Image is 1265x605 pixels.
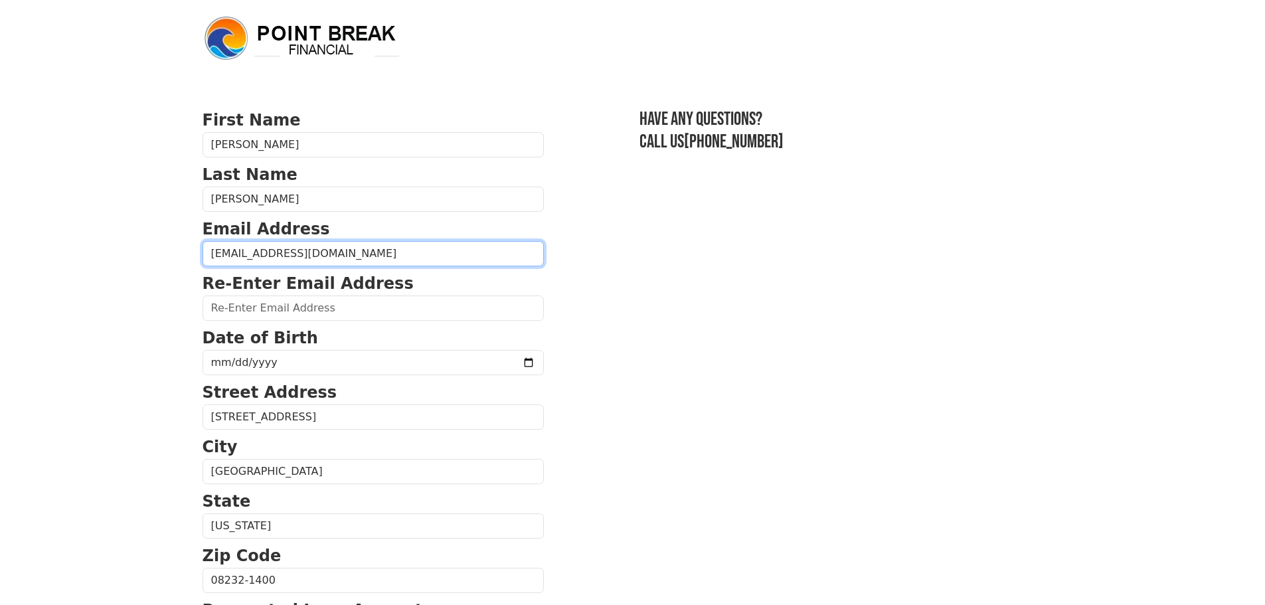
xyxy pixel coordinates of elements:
[203,296,544,321] input: Re-Enter Email Address
[203,568,544,593] input: Zip Code
[203,492,251,511] strong: State
[203,274,414,293] strong: Re-Enter Email Address
[203,241,544,266] input: Email Address
[203,111,301,130] strong: First Name
[203,547,282,565] strong: Zip Code
[203,404,544,430] input: Street Address
[203,132,544,157] input: First Name
[684,131,784,153] a: [PHONE_NUMBER]
[203,383,337,402] strong: Street Address
[639,108,1063,131] h3: Have any questions?
[203,165,297,184] strong: Last Name
[203,438,238,456] strong: City
[639,131,1063,153] h3: Call us
[203,329,318,347] strong: Date of Birth
[203,220,330,238] strong: Email Address
[203,187,544,212] input: Last Name
[203,459,544,484] input: City
[203,15,402,62] img: logo.png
